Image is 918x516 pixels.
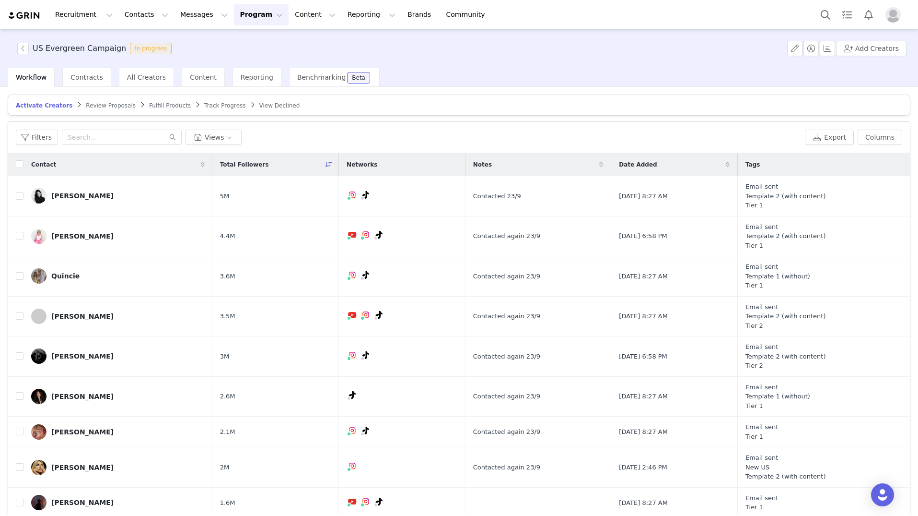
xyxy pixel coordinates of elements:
[220,160,269,169] span: Total Followers
[16,130,58,145] button: Filters
[31,460,46,475] img: 77c9840d-642c-428d-8031-c0eb17d54bce.jpg
[51,393,114,400] div: [PERSON_NAME]
[234,4,289,25] button: Program
[347,160,377,169] span: Networks
[62,130,182,145] input: Search...
[402,4,440,25] a: Brands
[31,495,205,510] a: [PERSON_NAME]
[220,231,235,241] span: 4.4M
[837,4,858,25] a: Tasks
[33,43,126,54] h3: US Evergreen Campaign
[745,222,825,251] span: Email sent Template 2 (with content) Tier 1
[31,348,46,364] img: 2bb203db-d127-4c99-ae34-f429f788b424--s.jpg
[619,498,668,508] span: [DATE] 8:27 AM
[619,272,668,281] span: [DATE] 8:27 AM
[473,231,540,241] span: Contacted again 23/9
[31,424,205,440] a: [PERSON_NAME]
[297,73,346,81] span: Benchmarking
[473,463,540,472] span: Contacted again 23/9
[31,188,46,204] img: 52c6aaef-1506-4d87-9c8e-97f26675f8ec.jpg
[127,73,166,81] span: All Creators
[362,311,370,319] img: instagram.svg
[858,4,879,25] button: Notifications
[51,232,114,240] div: [PERSON_NAME]
[220,192,230,201] span: 5M
[871,483,894,506] div: Open Intercom Messenger
[745,342,825,371] span: Email sent Template 2 (with content) Tier 2
[174,4,233,25] button: Messages
[31,309,205,324] a: [PERSON_NAME]
[31,188,205,204] a: [PERSON_NAME]
[17,43,175,54] span: [object Object]
[31,389,205,404] a: [PERSON_NAME]
[473,272,540,281] span: Contacted again 23/9
[169,134,176,141] i: icon: search
[619,352,667,361] span: [DATE] 6:58 PM
[31,228,205,244] a: [PERSON_NAME]
[130,43,172,54] span: In progress
[16,102,72,109] span: Activate Creators
[51,428,114,436] div: [PERSON_NAME]
[220,352,230,361] span: 3M
[880,7,910,23] button: Profile
[473,427,540,437] span: Contacted again 23/9
[619,463,667,472] span: [DATE] 2:46 PM
[31,268,46,284] img: aaa3a192-acbf-43aa-8b40-68b09f12c53f.jpg
[220,427,235,437] span: 2.1M
[362,231,370,239] img: instagram.svg
[31,495,46,510] img: 6b15f4b4-2f1a-41ef-9f82-0c3ba92676f0.jpg
[745,383,810,411] span: Email sent Template 1 (without) Tier 1
[858,130,902,145] button: Columns
[349,427,356,434] img: instagram.svg
[31,460,205,475] a: [PERSON_NAME]
[349,191,356,199] img: instagram.svg
[745,453,825,481] span: Email sent New US Template 2 (with content)
[473,312,540,321] span: Contacted again 23/9
[349,271,356,279] img: instagram.svg
[241,73,273,81] span: Reporting
[885,7,901,23] img: placeholder-profile.jpg
[86,102,136,109] span: Review Proposals
[31,268,205,284] a: Quincie
[70,73,103,81] span: Contracts
[349,462,356,470] img: instagram.svg
[31,424,46,440] img: 765dba3d-a5d3-4e21-a03b-16caee607150.jpg
[441,4,495,25] a: Community
[8,11,41,20] img: grin logo
[31,160,56,169] span: Contact
[220,498,235,508] span: 1.6M
[289,4,341,25] button: Content
[220,392,235,401] span: 2.6M
[190,73,217,81] span: Content
[16,73,46,81] span: Workflow
[619,231,667,241] span: [DATE] 6:58 PM
[51,499,114,506] div: [PERSON_NAME]
[619,192,668,201] span: [DATE] 8:27 AM
[745,262,810,290] span: Email sent Template 1 (without) Tier 1
[473,192,521,201] span: Contacted 23/9
[805,130,854,145] button: Export
[836,41,906,56] button: Add Creators
[619,392,668,401] span: [DATE] 8:27 AM
[745,302,825,331] span: Email sent Template 2 (with content) Tier 2
[619,312,668,321] span: [DATE] 8:27 AM
[349,351,356,359] img: instagram.svg
[119,4,174,25] button: Contacts
[186,130,242,145] button: Views
[342,4,401,25] button: Reporting
[745,160,760,169] span: Tags
[51,464,114,471] div: [PERSON_NAME]
[51,192,114,200] div: [PERSON_NAME]
[619,427,668,437] span: [DATE] 8:27 AM
[31,389,46,404] img: 93e84317-8702-45a2-8059-4577e81f6640.jpg
[362,498,370,505] img: instagram.svg
[31,348,205,364] a: [PERSON_NAME]
[745,493,778,512] span: Email sent Tier 1
[220,272,235,281] span: 3.6M
[49,4,118,25] button: Recruitment
[745,182,825,210] span: Email sent Template 2 (with content) Tier 1
[352,75,365,81] div: Beta
[619,160,657,169] span: Date Added
[220,312,235,321] span: 3.5M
